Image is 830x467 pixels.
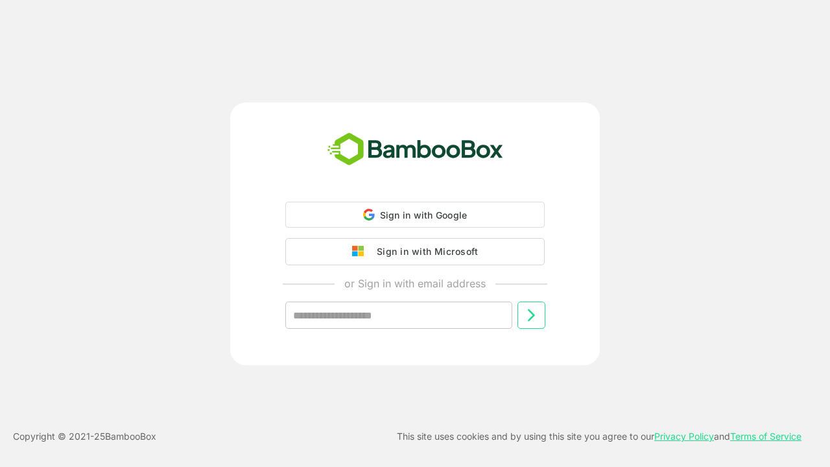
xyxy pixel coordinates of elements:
span: Sign in with Google [380,210,468,221]
p: This site uses cookies and by using this site you agree to our and [397,429,801,444]
img: google [352,246,370,257]
a: Terms of Service [730,431,801,442]
div: Sign in with Google [285,202,545,228]
button: Sign in with Microsoft [285,238,545,265]
p: Copyright © 2021- 25 BambooBox [13,429,156,444]
p: or Sign in with email address [344,276,486,291]
div: Sign in with Microsoft [370,243,478,260]
a: Privacy Policy [654,431,714,442]
img: bamboobox [320,128,510,171]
